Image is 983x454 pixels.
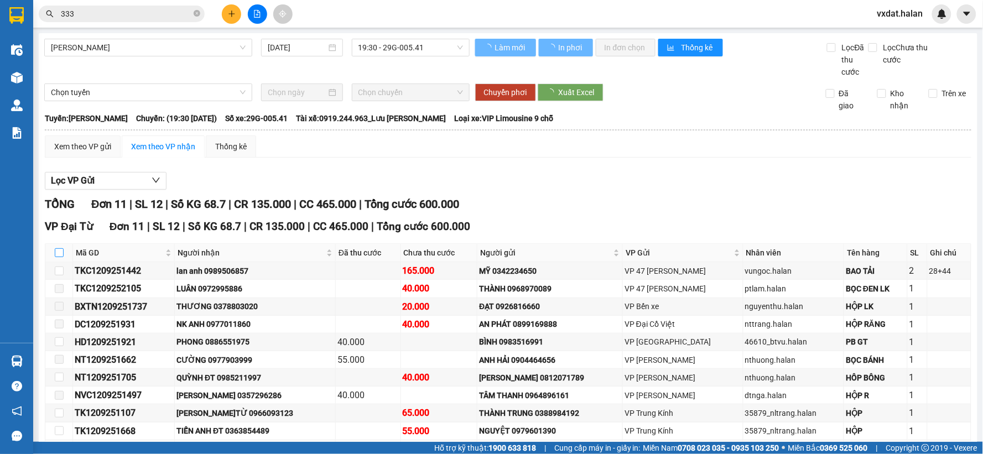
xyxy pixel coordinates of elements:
span: Đã giao [835,87,869,112]
div: BỌC BÁNH [846,354,906,366]
div: nguyenthu.halan [745,300,842,312]
span: | [147,220,150,233]
div: NVC1209251497 [75,388,173,402]
div: VP Bến xe [625,300,741,312]
img: logo-vxr [9,7,24,24]
strong: 1900 633 818 [488,443,536,452]
td: VP Nguyễn Văn Cừ [623,387,743,404]
div: BXTN1209251737 [75,300,173,314]
span: Thống kê [681,41,714,54]
div: HỘP [846,425,906,437]
div: 20.000 [403,300,476,314]
span: Kho nhận [886,87,920,112]
td: VP Hà Đông [623,333,743,351]
div: 40.000 [403,370,476,384]
span: question-circle [12,381,22,392]
span: CC 465.000 [299,197,356,211]
span: 19:30 - 29G-005.41 [358,39,463,56]
img: warehouse-icon [11,356,23,367]
div: THÀNH TRUNG 0388984192 [479,407,621,419]
span: Lọc Chưa thu cước [879,41,930,66]
span: Số KG 68.7 [188,220,241,233]
span: aim [279,10,287,18]
div: AN PHÁT 0899169888 [479,318,621,330]
div: vungoc.halan [745,265,842,277]
div: 1 [909,335,925,349]
img: warehouse-icon [11,72,23,84]
div: BÌNH 0983516991 [479,336,621,348]
span: Làm mới [495,41,527,54]
span: loading [484,44,493,51]
div: VP Trung Kính [625,407,741,419]
div: TÂM THANH 0964896161 [479,389,621,401]
span: bar-chart [667,44,677,53]
div: NGUYỆT 0979601390 [479,425,621,437]
div: 35879_nltrang.halan [745,425,842,437]
span: notification [12,406,22,416]
span: TỔNG [45,197,75,211]
span: | [544,442,546,454]
span: Tổng cước 600.000 [365,197,459,211]
span: Mã GD [76,247,163,259]
td: BXTN1209251737 [73,298,175,316]
div: VP 47 [PERSON_NAME] [625,265,741,277]
div: 1 [909,300,925,314]
div: Thống kê [215,140,247,153]
span: | [876,442,878,454]
div: ANH HẢI 0904464656 [479,354,621,366]
div: 1 [909,353,925,367]
span: | [183,220,185,233]
span: In phơi [559,41,584,54]
input: Tìm tên, số ĐT hoặc mã đơn [61,8,191,20]
img: warehouse-icon [11,100,23,111]
span: down [152,176,160,185]
span: | [294,197,297,211]
div: BỌC ĐEN LK [846,283,906,295]
div: HỘP R [846,389,906,401]
button: In phơi [539,39,593,56]
span: Loại xe: VIP Limousine 9 chỗ [454,112,553,124]
div: nthuong.halan [745,354,842,366]
span: Chọn tuyến [51,84,246,101]
td: NT1209251662 [73,351,175,369]
div: TK1209251107 [75,406,173,420]
button: Xuất Excel [538,84,604,101]
div: HỘP RĂNG [846,318,906,330]
td: TK1209251668 [73,422,175,440]
div: VP [PERSON_NAME] [625,372,741,384]
span: Đơn 11 [91,197,127,211]
div: 55.000 [403,424,476,438]
button: Lọc VP Gửi [45,172,167,190]
span: Số KG 68.7 [171,197,226,211]
span: ⚪️ [782,446,786,450]
div: CƯỜNG 0977903999 [176,354,334,366]
div: PB GT [846,336,906,348]
div: HÔP BÔNG [846,372,906,384]
td: HD1209251921 [73,333,175,351]
div: Xem theo VP nhận [131,140,195,153]
span: close-circle [194,9,200,19]
span: vxdat.halan [868,7,932,20]
div: THÀNH 0968970089 [479,283,621,295]
div: MỸ 0342234650 [479,265,621,277]
input: 12/09/2025 [268,41,326,54]
span: Trên xe [938,87,971,100]
div: HỘP LK [846,300,906,312]
span: Người nhận [178,247,324,259]
b: Tuyến: [PERSON_NAME] [45,114,128,123]
div: 1 [909,281,925,295]
td: NT1209251705 [73,369,175,387]
td: VP 47 Trần Khát Chân [623,262,743,280]
div: LUÂN 0972995886 [176,283,334,295]
div: 40.000 [403,281,476,295]
span: | [228,197,231,211]
td: TKC1209252105 [73,280,175,298]
span: Xuất Excel [559,86,595,98]
div: 40.000 [403,317,476,331]
div: 1 [909,406,925,420]
td: TK1209251107 [73,404,175,422]
strong: 0708 023 035 - 0935 103 250 [678,443,779,452]
span: loading [547,88,559,96]
span: Hỗ trợ kỹ thuật: [434,442,536,454]
span: CR 135.000 [234,197,291,211]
